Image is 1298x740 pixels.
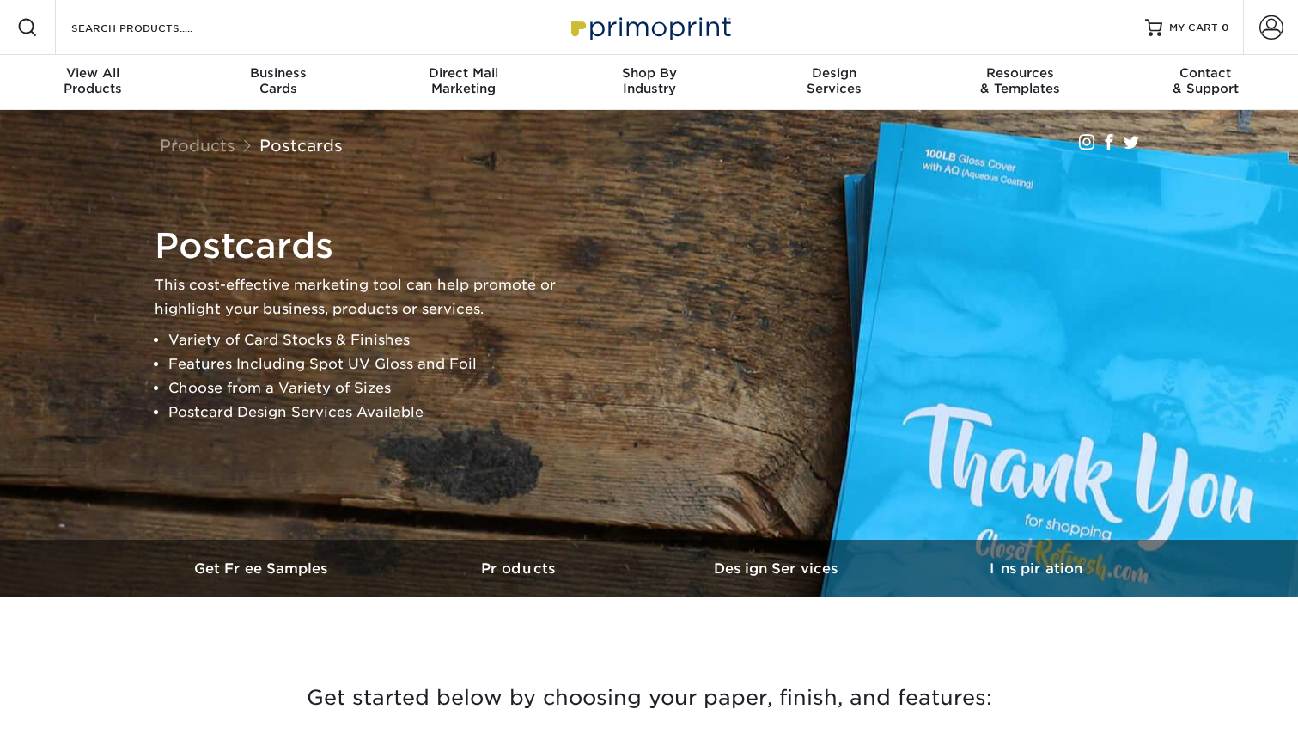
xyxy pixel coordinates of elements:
[392,540,649,597] a: Products
[134,560,392,577] h3: Get Free Samples
[741,65,927,96] div: Services
[186,65,371,96] div: Cards
[160,136,235,155] a: Products
[927,65,1112,81] span: Resources
[186,55,371,110] a: BusinessCards
[927,55,1112,110] a: Resources& Templates
[155,273,584,321] p: This cost-effective marketing tool can help promote or highlight your business, products or servi...
[168,401,584,425] li: Postcard Design Services Available
[371,55,557,110] a: Direct MailMarketing
[649,560,907,577] h3: Design Services
[1112,65,1298,81] span: Contact
[557,65,742,81] span: Shop By
[259,136,343,155] a: Postcards
[155,225,584,266] h1: Postcards
[649,540,907,597] a: Design Services
[927,65,1112,96] div: & Templates
[168,376,584,401] li: Choose from a Variety of Sizes
[371,65,557,96] div: Marketing
[741,55,927,110] a: DesignServices
[741,65,927,81] span: Design
[134,540,392,597] a: Get Free Samples
[371,65,557,81] span: Direct Mail
[168,328,584,352] li: Variety of Card Stocks & Finishes
[147,659,1152,737] h3: Get started below by choosing your paper, finish, and features:
[186,65,371,81] span: Business
[557,65,742,96] div: Industry
[564,9,735,46] img: Primoprint
[1222,21,1229,34] span: 0
[1169,21,1218,35] span: MY CART
[70,17,237,38] input: SEARCH PRODUCTS.....
[168,352,584,376] li: Features Including Spot UV Gloss and Foil
[392,560,649,577] h3: Products
[1112,55,1298,110] a: Contact& Support
[907,560,1165,577] h3: Inspiration
[907,540,1165,597] a: Inspiration
[1112,65,1298,96] div: & Support
[557,55,742,110] a: Shop ByIndustry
